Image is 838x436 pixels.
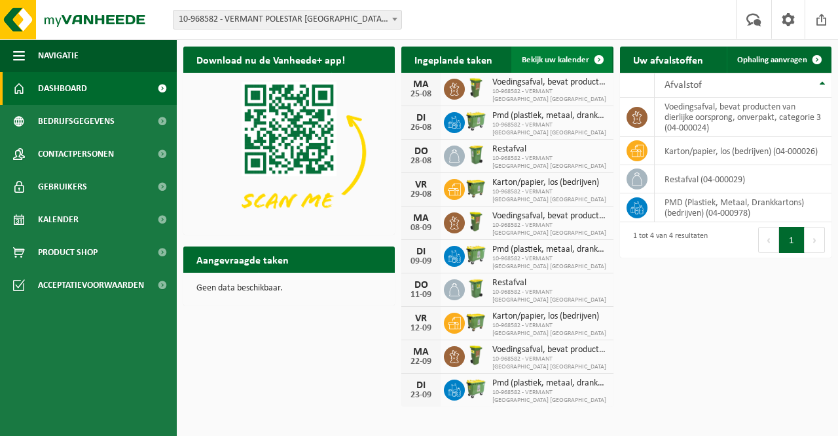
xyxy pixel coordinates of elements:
[492,111,606,121] span: Pmd (plastiek, metaal, drankkartons) (bedrijven)
[465,110,487,132] img: WB-0660-HPE-GN-50
[492,144,606,155] span: Restafval
[183,247,302,272] h2: Aangevraagde taken
[627,226,708,254] div: 1 tot 4 van 4 resultaten
[38,236,98,269] span: Product Shop
[408,157,434,166] div: 28-08
[38,170,87,203] span: Gebruikers
[665,80,702,90] span: Afvalstof
[492,389,606,405] span: 10-968582 - VERMANT [GEOGRAPHIC_DATA] [GEOGRAPHIC_DATA]
[779,227,805,253] button: 1
[38,72,87,105] span: Dashboard
[408,313,434,324] div: VR
[492,211,606,222] span: Voedingsafval, bevat producten van dierlijke oorsprong, onverpakt, categorie 3
[492,88,606,104] span: 10-968582 - VERMANT [GEOGRAPHIC_DATA] [GEOGRAPHIC_DATA]
[492,288,606,304] span: 10-968582 - VERMANT [GEOGRAPHIC_DATA] [GEOGRAPHIC_DATA]
[408,357,434,367] div: 22-09
[401,47,505,72] h2: Ingeplande taken
[408,146,434,157] div: DO
[805,227,825,253] button: Next
[465,311,487,333] img: WB-1100-HPE-GN-50
[655,165,831,193] td: restafval (04-000029)
[38,203,79,236] span: Kalender
[620,47,716,72] h2: Uw afvalstoffen
[492,355,606,371] span: 10-968582 - VERMANT [GEOGRAPHIC_DATA] [GEOGRAPHIC_DATA]
[408,224,434,233] div: 08-09
[38,39,79,72] span: Navigatie
[492,378,606,389] span: Pmd (plastiek, metaal, drankkartons) (bedrijven)
[408,213,434,224] div: MA
[408,324,434,333] div: 12-09
[655,193,831,222] td: PMD (Plastiek, Metaal, Drankkartons) (bedrijven) (04-000978)
[183,47,358,72] h2: Download nu de Vanheede+ app!
[173,10,401,29] span: 10-968582 - VERMANT POLESTAR ANTWERPEN - WIJNEGEM
[522,56,589,64] span: Bekijk uw kalender
[465,177,487,199] img: WB-1100-HPE-GN-50
[408,90,434,99] div: 25-08
[38,269,144,302] span: Acceptatievoorwaarden
[511,47,612,73] a: Bekijk uw kalender
[492,322,606,338] span: 10-968582 - VERMANT [GEOGRAPHIC_DATA] [GEOGRAPHIC_DATA]
[38,105,115,138] span: Bedrijfsgegevens
[408,280,434,290] div: DO
[196,284,382,293] p: Geen data beschikbaar.
[737,56,807,64] span: Ophaling aanvragen
[408,380,434,391] div: DI
[465,344,487,367] img: WB-0060-HPE-GN-50
[492,222,606,237] span: 10-968582 - VERMANT [GEOGRAPHIC_DATA] [GEOGRAPHIC_DATA]
[465,144,487,166] img: WB-0240-HPE-GN-50
[492,345,606,355] span: Voedingsafval, bevat producten van dierlijke oorsprong, onverpakt, categorie 3
[465,210,487,233] img: WB-0060-HPE-GN-50
[408,123,434,132] div: 26-08
[465,77,487,99] img: WB-0060-HPE-GN-50
[492,255,606,271] span: 10-968582 - VERMANT [GEOGRAPHIC_DATA] [GEOGRAPHIC_DATA]
[408,180,434,190] div: VR
[408,391,434,400] div: 23-09
[655,98,831,137] td: voedingsafval, bevat producten van dierlijke oorsprong, onverpakt, categorie 3 (04-000024)
[408,247,434,257] div: DI
[492,77,606,88] span: Voedingsafval, bevat producten van dierlijke oorsprong, onverpakt, categorie 3
[492,311,606,322] span: Karton/papier, los (bedrijven)
[408,190,434,199] div: 29-08
[492,178,606,188] span: Karton/papier, los (bedrijven)
[408,347,434,357] div: MA
[727,47,830,73] a: Ophaling aanvragen
[492,121,606,137] span: 10-968582 - VERMANT [GEOGRAPHIC_DATA] [GEOGRAPHIC_DATA]
[465,378,487,400] img: WB-0660-HPE-GN-50
[492,155,606,170] span: 10-968582 - VERMANT [GEOGRAPHIC_DATA] [GEOGRAPHIC_DATA]
[492,188,606,204] span: 10-968582 - VERMANT [GEOGRAPHIC_DATA] [GEOGRAPHIC_DATA]
[408,113,434,123] div: DI
[38,138,114,170] span: Contactpersonen
[408,79,434,90] div: MA
[492,245,606,255] span: Pmd (plastiek, metaal, drankkartons) (bedrijven)
[465,244,487,266] img: WB-0660-HPE-GN-50
[758,227,779,253] button: Previous
[465,277,487,300] img: WB-0240-HPE-GN-50
[173,10,402,30] span: 10-968582 - VERMANT POLESTAR ANTWERPEN - WIJNEGEM
[492,278,606,288] span: Restafval
[408,290,434,300] div: 11-09
[655,137,831,165] td: karton/papier, los (bedrijven) (04-000026)
[183,73,395,232] img: Download de VHEPlus App
[408,257,434,266] div: 09-09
